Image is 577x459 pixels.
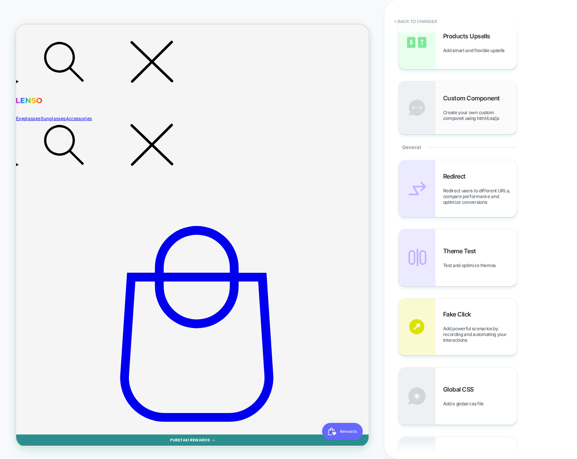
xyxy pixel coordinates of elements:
span: Fake Click [443,310,475,318]
a: Sunglasses [33,122,66,130]
span: Create your own custom componet using html/css/js [443,110,517,121]
span: Products Upsells [443,32,494,40]
div: General [398,134,517,160]
span: Global CSS [443,385,478,393]
span: Test and optimize themes [443,262,500,268]
span: Custom Component [443,94,504,102]
span: Add a global css file [443,401,488,407]
a: Accessories [66,122,101,130]
span: Rewards [24,6,47,17]
button: < Back to changes [391,15,441,28]
span: Add smart and flexible upsells [443,48,508,53]
span: Theme Test [443,247,480,255]
span: Add powerful scenarios by recording and automating your interactions [443,326,517,343]
span: Redirect users to different URLs, compare performance and optimize conversions [443,188,517,205]
span: Redirect [443,172,470,180]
